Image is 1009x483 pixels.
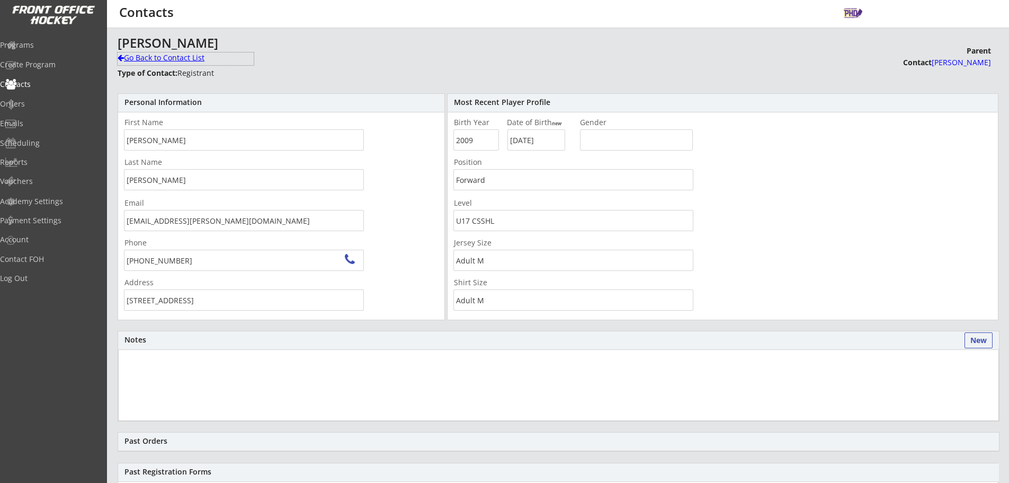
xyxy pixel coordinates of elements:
[118,37,744,49] div: [PERSON_NAME]
[124,99,438,106] div: Personal Information
[118,52,254,63] div: Go Back to Contact List
[124,239,189,247] div: Phone
[454,199,519,207] div: Level
[124,199,364,207] div: Email
[124,437,993,445] div: Past Orders
[124,279,189,286] div: Address
[454,99,992,106] div: Most Recent Player Profile
[932,57,991,67] font: [PERSON_NAME]
[454,159,519,166] div: Position
[454,279,519,286] div: Shirt Size
[124,468,993,476] div: Past Registration Forms
[124,159,189,166] div: Last Name
[965,332,993,348] button: New
[552,119,561,127] em: new
[124,336,993,344] div: Notes
[124,119,189,126] div: First Name
[454,239,519,247] div: Jersey Size
[507,119,573,126] div: Date of Birth
[454,119,499,126] div: Birth Year
[118,68,177,78] strong: Type of Contact:
[580,119,645,126] div: Gender
[118,66,346,80] div: Registrant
